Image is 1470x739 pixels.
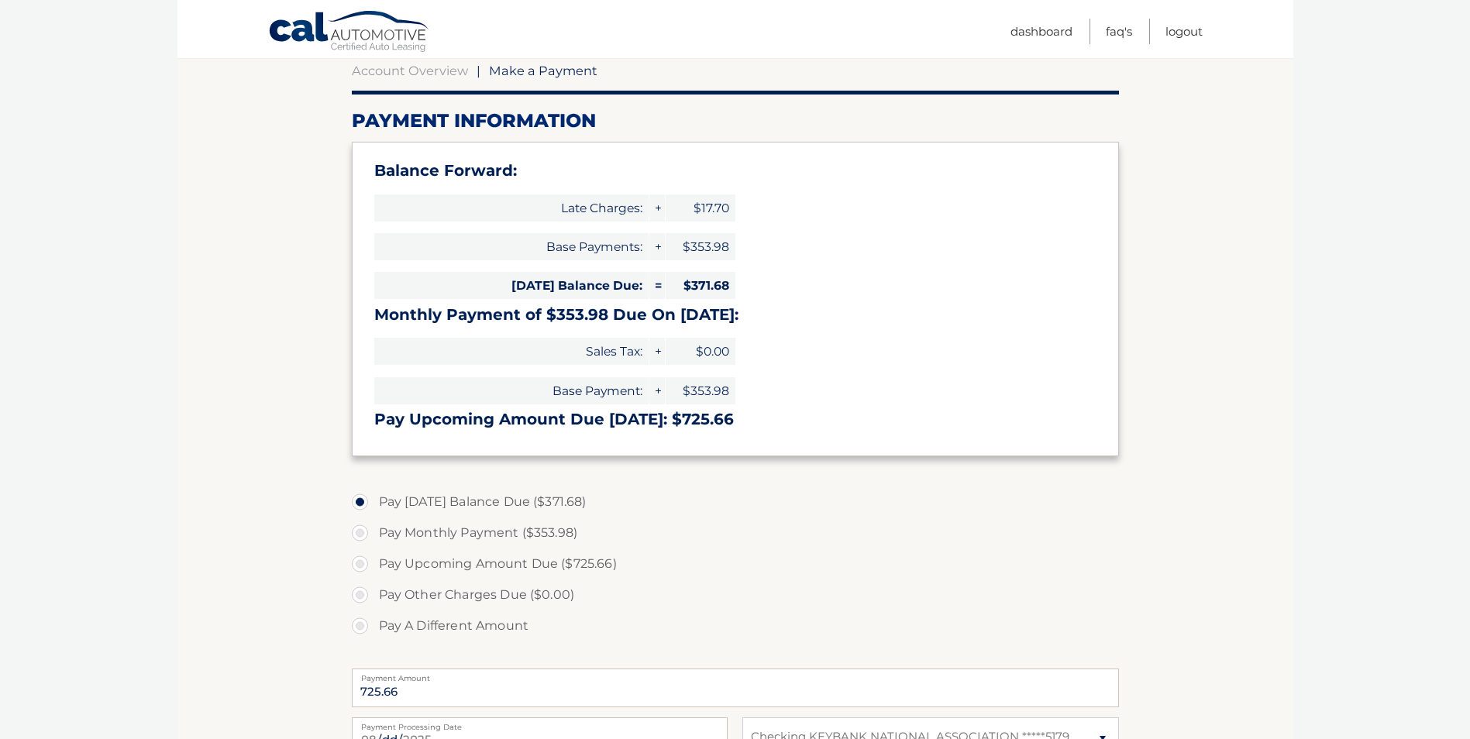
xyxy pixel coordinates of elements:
[1106,19,1132,44] a: FAQ's
[352,669,1119,707] input: Payment Amount
[352,717,728,730] label: Payment Processing Date
[268,10,431,55] a: Cal Automotive
[374,410,1096,429] h3: Pay Upcoming Amount Due [DATE]: $725.66
[374,272,649,299] span: [DATE] Balance Due:
[649,338,665,365] span: +
[666,377,735,404] span: $353.98
[374,305,1096,325] h3: Monthly Payment of $353.98 Due On [DATE]:
[352,610,1119,641] label: Pay A Different Amount
[352,579,1119,610] label: Pay Other Charges Due ($0.00)
[649,272,665,299] span: =
[374,194,649,222] span: Late Charges:
[1010,19,1072,44] a: Dashboard
[374,233,649,260] span: Base Payments:
[1165,19,1203,44] a: Logout
[374,161,1096,180] h3: Balance Forward:
[352,517,1119,548] label: Pay Monthly Payment ($353.98)
[666,194,735,222] span: $17.70
[666,272,735,299] span: $371.68
[649,233,665,260] span: +
[666,233,735,260] span: $353.98
[352,109,1119,132] h2: Payment Information
[649,194,665,222] span: +
[649,377,665,404] span: +
[352,486,1119,517] label: Pay [DATE] Balance Due ($371.68)
[374,338,649,365] span: Sales Tax:
[352,548,1119,579] label: Pay Upcoming Amount Due ($725.66)
[374,377,649,404] span: Base Payment:
[352,63,468,78] a: Account Overview
[489,63,597,78] span: Make a Payment
[477,63,480,78] span: |
[352,669,1119,681] label: Payment Amount
[666,338,735,365] span: $0.00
